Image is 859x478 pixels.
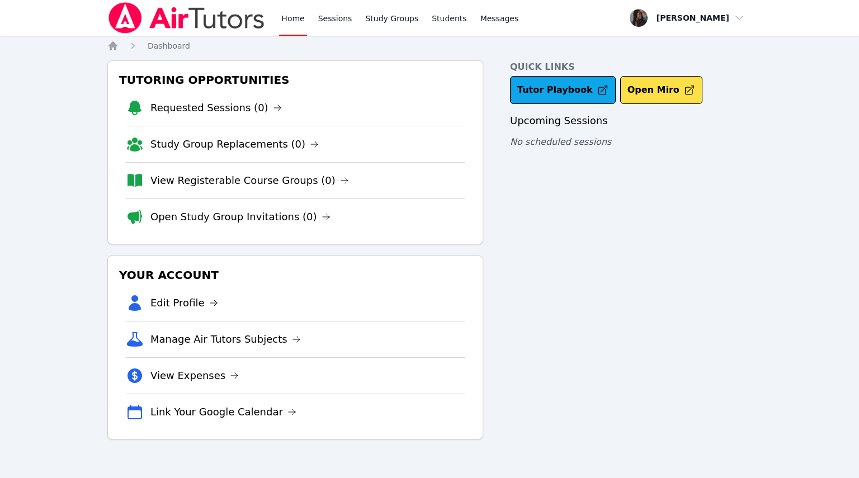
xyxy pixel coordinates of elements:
[107,40,752,51] nav: Breadcrumb
[480,13,519,24] span: Messages
[150,332,301,347] a: Manage Air Tutors Subjects
[510,60,752,74] h4: Quick Links
[150,136,319,152] a: Study Group Replacements (0)
[510,136,611,147] span: No scheduled sessions
[150,209,331,225] a: Open Study Group Invitations (0)
[620,76,702,104] button: Open Miro
[150,173,349,188] a: View Registerable Course Groups (0)
[510,76,616,104] a: Tutor Playbook
[150,404,296,420] a: Link Your Google Calendar
[148,40,190,51] a: Dashboard
[148,41,190,50] span: Dashboard
[150,100,282,116] a: Requested Sessions (0)
[150,295,218,311] a: Edit Profile
[117,265,474,285] h3: Your Account
[150,368,239,384] a: View Expenses
[510,113,752,129] h3: Upcoming Sessions
[107,2,266,34] img: Air Tutors
[117,70,474,90] h3: Tutoring Opportunities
